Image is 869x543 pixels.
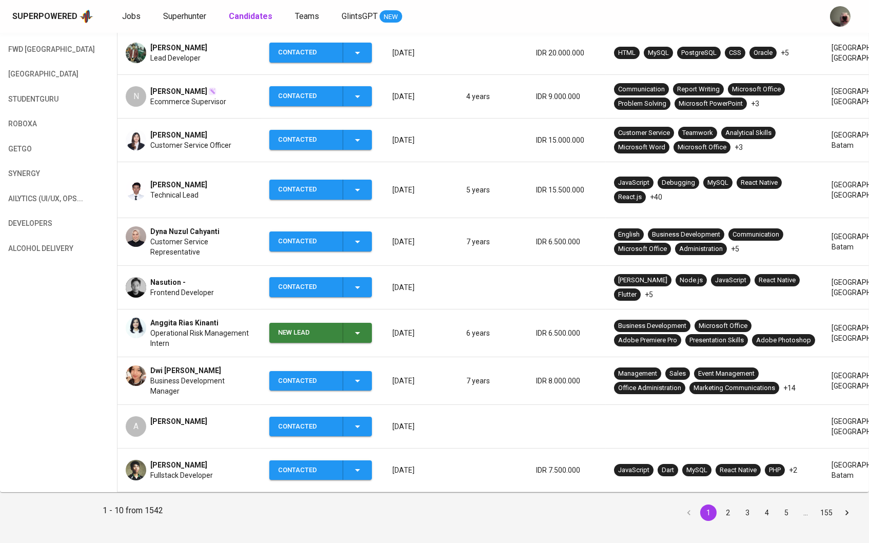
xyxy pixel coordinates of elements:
div: Microsoft Office [618,244,667,254]
button: Contacted [269,180,372,200]
div: React Native [741,178,778,188]
div: Office Administration [618,383,681,393]
div: Debugging [662,178,695,188]
img: ddc93143cc6d8a2562dc78d468eb3d1f.jpg [126,460,146,480]
div: Sales [669,369,686,379]
p: [DATE] [392,237,450,247]
span: [PERSON_NAME] [150,130,207,140]
button: Contacted [269,130,372,150]
div: Business Development [652,230,720,240]
span: Jobs [122,11,141,21]
div: Analytical Skills [725,128,772,138]
span: Developers [8,217,64,230]
div: JavaScript [618,178,649,188]
span: Teams [295,11,319,21]
div: JavaScript [618,466,649,475]
b: Candidates [229,11,272,21]
div: Business Development [618,321,686,331]
span: Roboxa [8,118,64,130]
div: PHP [769,466,781,475]
div: Teamwork [682,128,713,138]
div: MySQL [707,178,728,188]
p: IDR 15.500.000 [536,185,598,195]
div: Microsoft Office [699,321,747,331]
p: 7 years [466,376,520,386]
p: 1 - 10 from 1542 [103,505,163,521]
div: Microsoft PowerPoint [679,99,743,109]
div: Problem Solving [618,99,666,109]
p: +3 [735,142,743,152]
span: Anggita Rias Kinanti [150,318,219,328]
div: PostgreSQL [681,48,717,58]
div: Contacted [278,43,334,63]
div: New Lead [278,323,334,343]
p: [DATE] [392,421,450,432]
span: Business Development Manager [150,376,253,396]
div: CSS [729,48,741,58]
div: React.js [618,192,642,202]
div: Contacted [278,460,334,480]
p: [DATE] [392,91,450,102]
span: Operational Risk Management Intern [150,328,253,348]
div: Contacted [278,86,334,106]
p: IDR 15.000.000 [536,135,598,145]
span: Dwi [PERSON_NAME] [150,365,221,376]
div: HTML [618,48,636,58]
button: page 1 [700,505,717,521]
div: Report Writing [677,85,720,94]
p: IDR 6.500.000 [536,237,598,247]
a: GlintsGPT NEW [342,10,402,23]
div: Microsoft Office [678,143,726,152]
button: Go to page 3 [739,505,756,521]
p: [DATE] [392,282,450,293]
p: 5 years [466,185,520,195]
div: Contacted [278,180,334,200]
span: [PERSON_NAME] [150,416,207,426]
span: Synergy [8,167,64,180]
p: IDR 6.500.000 [536,328,598,338]
span: Customer Service Representative [150,237,253,257]
span: [PERSON_NAME] [150,180,207,190]
div: Adobe Photoshop [756,336,811,345]
span: Ecommerce Supervisor [150,96,226,107]
p: +14 [783,383,796,393]
div: MySQL [648,48,669,58]
div: Contacted [278,417,334,437]
nav: pagination navigation [679,505,857,521]
div: React Native [720,466,757,475]
p: [DATE] [392,465,450,475]
p: 4 years [466,91,520,102]
a: Superhunter [163,10,208,23]
button: New Lead [269,323,372,343]
span: [GEOGRAPHIC_DATA] [8,68,64,81]
span: Ailytics (UI/UX, OPS... [8,192,64,205]
div: Contacted [278,371,334,391]
div: Marketing Communications [694,383,775,393]
div: Flutter [618,290,637,300]
button: Contacted [269,371,372,391]
p: [DATE] [392,376,450,386]
img: app logo [80,9,93,24]
span: Alcohol Delivery [8,242,64,255]
button: Contacted [269,460,372,480]
span: NEW [380,12,402,22]
div: A [126,416,146,437]
p: +3 [751,99,759,109]
img: aji.muda@glints.com [830,6,851,27]
p: +2 [789,465,797,475]
img: 965604aae8b535fde51e87594d50be87.png [126,180,146,200]
span: Fullstack Developer [150,470,213,480]
div: English [618,230,640,240]
div: Dart [662,466,674,475]
span: [PERSON_NAME] [150,86,207,96]
span: Superhunter [163,11,206,21]
img: e67097dd947eb0e237d52a7c7bdc3205.jpg [126,318,146,338]
span: GetGo [8,143,64,156]
div: MySQL [686,466,707,475]
img: dee0f61f5f6d64923047926f4bbd3dca.jpg [126,365,146,386]
span: Frontend Developer [150,287,214,298]
p: [DATE] [392,185,450,195]
div: Event Management [698,369,755,379]
button: Contacted [269,86,372,106]
button: Go to next page [839,505,855,521]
